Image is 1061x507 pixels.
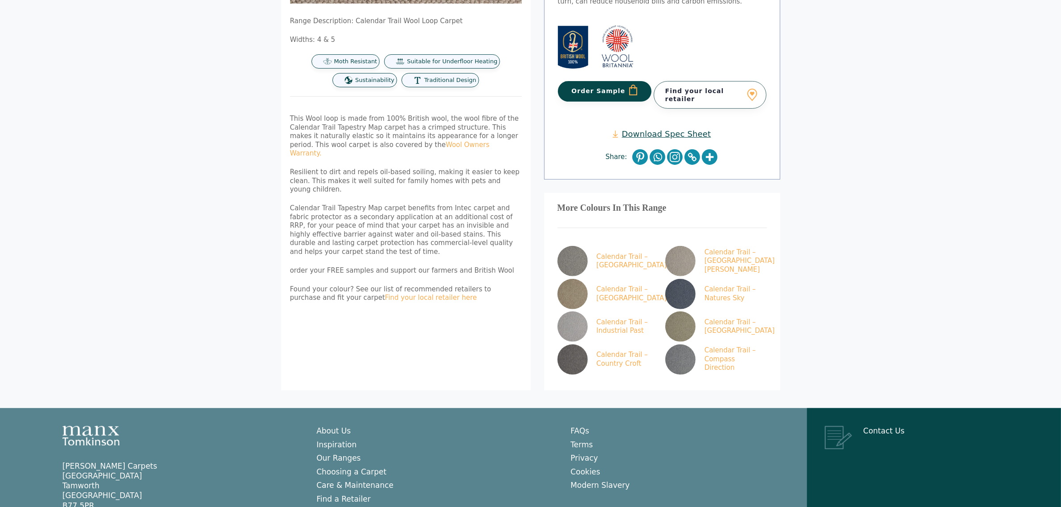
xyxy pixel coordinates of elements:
[557,279,655,309] a: Calendar Trail – [GEOGRAPHIC_DATA]
[334,58,377,65] span: Moth Resistant
[684,149,700,165] a: Copy Link
[557,311,655,342] a: Calendar Trail – Industrial Past
[385,294,477,302] a: Find your local retailer here
[290,168,522,194] p: Resilient to dirt and repels oil-based soiling, making it easier to keep clean. This makes it wel...
[316,440,356,449] a: Inspiration
[571,426,590,435] a: FAQs
[290,114,522,158] p: This Wool loop is made from 100% British wool, the wool fibre of the Calendar Trail Tapestry Map ...
[665,344,763,375] a: Calendar Trail – Compass Direction
[290,17,522,26] p: Range Description: Calendar Trail Wool Loop Carpet
[665,279,763,309] a: Calendar Trail – Natures Sky
[290,36,522,45] p: Widths: 4 & 5
[290,204,522,256] p: Calendar Trail Tapestry Map carpet benefits from Intec carpet and fabric protector as a secondary...
[571,440,593,449] a: Terms
[557,246,655,276] a: Calendar Trail – [GEOGRAPHIC_DATA]
[355,77,394,84] span: Sustainability
[632,149,648,165] a: Pinterest
[316,467,386,476] a: Choosing a Carpet
[606,153,631,162] span: Share:
[665,246,763,276] a: Calendar Trail – [GEOGRAPHIC_DATA][PERSON_NAME]
[654,81,766,109] a: Find your local retailer
[665,311,763,342] a: Calendar Trail – [GEOGRAPHIC_DATA]
[62,426,119,446] img: Manx Tomkinson Logo
[316,454,360,462] a: Our Ranges
[557,206,767,210] h3: More Colours In This Range
[558,81,652,102] button: Order Sample
[316,426,351,435] a: About Us
[316,481,393,490] a: Care & Maintenance
[557,344,655,375] a: Calendar Trail – Country Croft
[702,149,717,165] a: More
[613,129,711,139] a: Download Spec Sheet
[571,467,601,476] a: Cookies
[571,481,630,490] a: Modern Slavery
[290,266,522,275] p: order your FREE samples and support our farmers and British Wool
[407,58,497,65] span: Suitable for Underfloor Heating
[290,285,522,303] p: Found your colour? See our list of recommended retailers to purchase and fit your carpet
[290,141,490,158] a: Wool Owners Warranty.
[316,495,371,503] a: Find a Retailer
[571,454,598,462] a: Privacy
[424,77,476,84] span: Traditional Design
[667,149,683,165] a: Instagram
[650,149,665,165] a: Whatsapp
[863,426,905,435] a: Contact Us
